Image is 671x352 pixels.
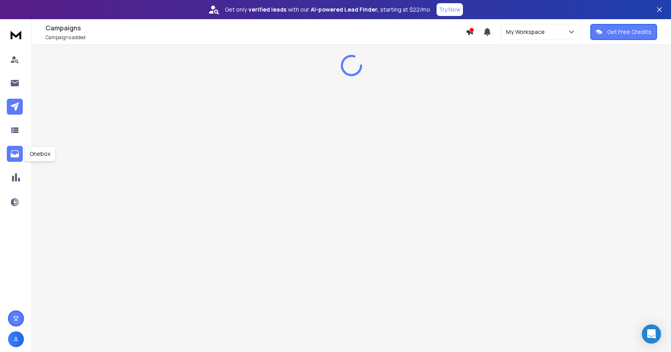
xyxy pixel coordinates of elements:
h1: Campaigns [46,23,466,33]
button: Try Now [437,3,463,16]
p: Campaigns added [46,34,466,41]
p: Try Now [439,6,461,14]
strong: AI-powered Lead Finder, [311,6,379,14]
p: My Workspace [506,28,548,36]
strong: verified leads [248,6,286,14]
img: logo [8,27,24,42]
p: Get Free Credits [607,28,651,36]
div: Open Intercom Messenger [642,324,661,344]
div: Onebox [24,146,56,161]
button: Get Free Credits [590,24,657,40]
button: A [8,331,24,347]
p: Get only with our starting at $22/mo [225,6,430,14]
